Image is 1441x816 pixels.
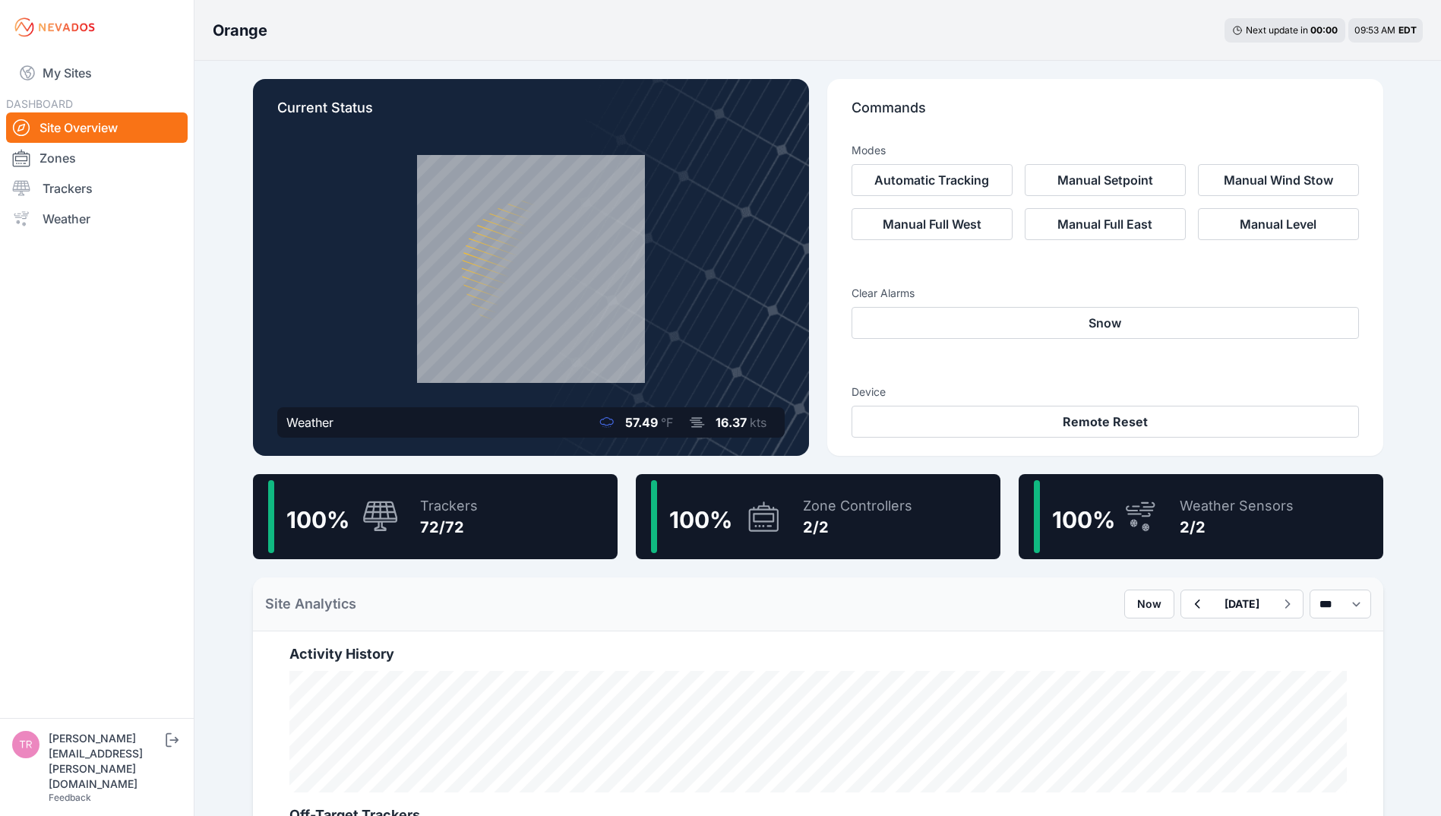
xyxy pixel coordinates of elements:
[1354,24,1395,36] span: 09:53 AM
[253,474,618,559] a: 100%Trackers72/72
[669,506,732,533] span: 100 %
[49,731,163,792] div: [PERSON_NAME][EMAIL_ADDRESS][PERSON_NAME][DOMAIN_NAME]
[49,792,91,803] a: Feedback
[1025,164,1186,196] button: Manual Setpoint
[286,506,349,533] span: 100 %
[852,208,1013,240] button: Manual Full West
[6,204,188,234] a: Weather
[6,112,188,143] a: Site Overview
[289,644,1347,665] h2: Activity History
[1398,24,1417,36] span: EDT
[1180,517,1294,538] div: 2/2
[625,415,658,430] span: 57.49
[852,286,1359,301] h3: Clear Alarms
[1124,590,1174,618] button: Now
[852,384,1359,400] h3: Device
[6,143,188,173] a: Zones
[213,20,267,41] h3: Orange
[6,173,188,204] a: Trackers
[420,495,478,517] div: Trackers
[1025,208,1186,240] button: Manual Full East
[750,415,766,430] span: kts
[6,55,188,91] a: My Sites
[1198,208,1359,240] button: Manual Level
[1198,164,1359,196] button: Manual Wind Stow
[716,415,747,430] span: 16.37
[6,97,73,110] span: DASHBOARD
[213,11,267,50] nav: Breadcrumb
[852,307,1359,339] button: Snow
[661,415,673,430] span: °F
[1180,495,1294,517] div: Weather Sensors
[12,15,97,40] img: Nevados
[1246,24,1308,36] span: Next update in
[636,474,1000,559] a: 100%Zone Controllers2/2
[277,97,785,131] p: Current Status
[852,406,1359,438] button: Remote Reset
[1052,506,1115,533] span: 100 %
[265,593,356,615] h2: Site Analytics
[286,413,333,432] div: Weather
[1019,474,1383,559] a: 100%Weather Sensors2/2
[420,517,478,538] div: 72/72
[852,164,1013,196] button: Automatic Tracking
[803,495,912,517] div: Zone Controllers
[12,731,40,758] img: tricia.stevens@greenskies.com
[852,97,1359,131] p: Commands
[803,517,912,538] div: 2/2
[1310,24,1338,36] div: 00 : 00
[1212,590,1272,618] button: [DATE]
[852,143,886,158] h3: Modes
